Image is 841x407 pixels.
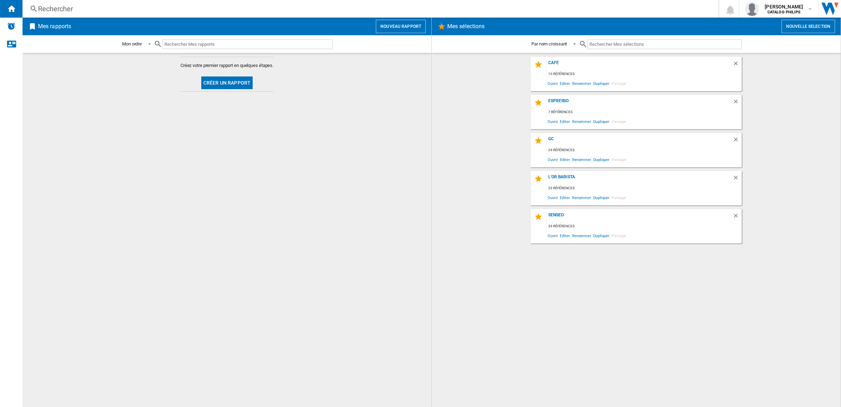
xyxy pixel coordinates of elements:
span: Partager [611,155,627,164]
div: 10 références [546,70,742,79]
h2: Mes rapports [37,20,72,33]
span: [PERSON_NAME] [765,3,803,10]
button: Créer un rapport [201,76,253,89]
span: Ouvrir [546,117,559,126]
div: Par nom croissant [531,41,567,47]
div: Café [546,60,733,70]
span: Partager [611,231,627,240]
h2: Mes sélections [446,20,486,33]
span: Editer [559,79,571,88]
div: 23 références [546,184,742,193]
span: Renommer [571,155,592,164]
span: Dupliquer [592,193,611,202]
img: profile.jpg [745,2,759,16]
span: Dupliquer [592,79,611,88]
span: Renommer [571,79,592,88]
span: Editer [559,231,571,240]
div: L'OR BARISTA [546,174,733,184]
span: Partager [611,117,627,126]
span: Dupliquer [592,231,611,240]
span: Créez votre premier rapport en quelques étapes. [181,62,273,69]
button: Nouveau rapport [376,20,426,33]
span: Renommer [571,231,592,240]
div: 7 références [546,108,742,117]
span: Ouvrir [546,79,559,88]
span: Renommer [571,117,592,126]
img: alerts-logo.svg [7,22,15,30]
span: Ouvrir [546,231,559,240]
input: Rechercher Mes rapports [162,39,333,49]
div: Supprimer [733,212,742,222]
div: Supprimer [733,60,742,70]
span: Editer [559,117,571,126]
span: Dupliquer [592,117,611,126]
div: Rechercher [38,4,700,14]
span: Editer [559,155,571,164]
div: SENSEO [546,212,733,222]
span: Editer [559,193,571,202]
div: Espresso [546,98,733,108]
span: Renommer [571,193,592,202]
input: Rechercher Mes sélections [587,39,742,49]
div: Supprimer [733,98,742,108]
span: Partager [611,79,627,88]
div: Mon ordre [122,41,142,47]
span: Ouvrir [546,193,559,202]
div: 33 références [546,222,742,231]
div: Supprimer [733,136,742,146]
b: CATALOG PHILIPS [767,10,801,14]
button: Nouvelle selection [782,20,835,33]
div: Supprimer [733,174,742,184]
span: Partager [611,193,627,202]
div: GC [546,136,733,146]
span: Ouvrir [546,155,559,164]
span: Dupliquer [592,155,611,164]
div: 24 références [546,146,742,155]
